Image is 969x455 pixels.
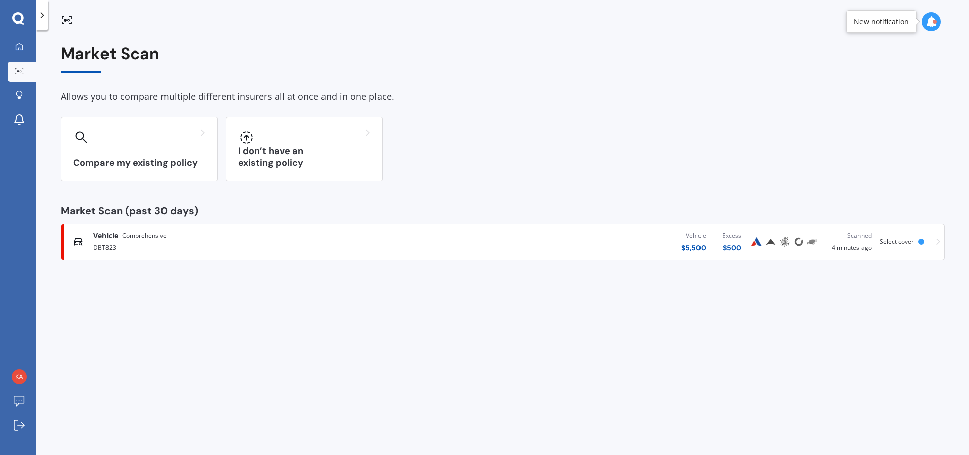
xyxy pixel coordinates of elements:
[828,231,872,253] div: 4 minutes ago
[73,157,205,169] h3: Compare my existing policy
[793,236,805,248] img: Cove
[828,231,872,241] div: Scanned
[722,231,741,241] div: Excess
[12,369,27,384] img: 2aef89f7aa9779d7a7423bb09456ac5e
[93,231,118,241] span: Vehicle
[61,44,945,73] div: Market Scan
[238,145,370,169] h3: I don’t have an existing policy
[61,224,945,260] a: VehicleComprehensiveDBT823Vehicle$5,500Excess$500AutosureProvidentAMPCoveTrade Me InsuranceScanne...
[765,236,777,248] img: Provident
[854,17,909,27] div: New notification
[61,89,945,105] div: Allows you to compare multiple different insurers all at once and in one place.
[122,231,167,241] span: Comprehensive
[779,236,791,248] img: AMP
[880,237,914,246] span: Select cover
[61,206,945,216] div: Market Scan (past 30 days)
[681,243,706,253] div: $ 5,500
[807,236,819,248] img: Trade Me Insurance
[681,231,706,241] div: Vehicle
[93,241,411,253] div: DBT823
[722,243,741,253] div: $ 500
[750,236,763,248] img: Autosure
